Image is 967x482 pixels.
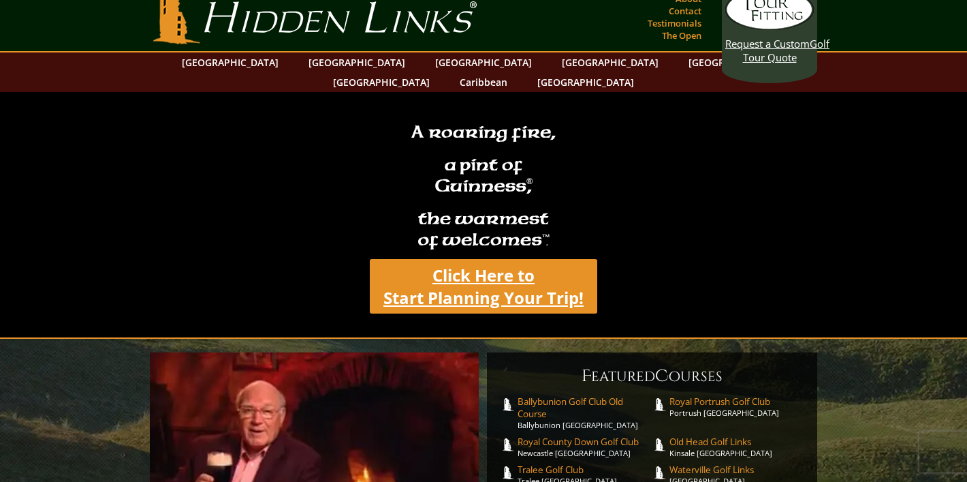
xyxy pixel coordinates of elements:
a: Contact [665,1,705,20]
a: [GEOGRAPHIC_DATA] [530,72,641,92]
a: [GEOGRAPHIC_DATA] [326,72,437,92]
a: [GEOGRAPHIC_DATA] [555,52,665,72]
span: Tralee Golf Club [518,464,652,476]
a: Ballybunion Golf Club Old CourseBallybunion [GEOGRAPHIC_DATA] [518,395,652,430]
a: Click Here toStart Planning Your Trip! [370,259,597,314]
span: Request a Custom [725,37,810,50]
a: Caribbean [453,72,514,92]
a: Royal County Down Golf ClubNewcastle [GEOGRAPHIC_DATA] [518,436,652,458]
h2: A roaring fire, a pint of Guinness , the warmest of welcomesâ„¢. [402,116,565,259]
a: [GEOGRAPHIC_DATA] [302,52,412,72]
h6: eatured ourses [501,365,804,387]
span: C [655,365,669,387]
span: Royal County Down Golf Club [518,436,652,448]
a: Testimonials [644,14,705,33]
a: [GEOGRAPHIC_DATA] [175,52,285,72]
a: [GEOGRAPHIC_DATA] [682,52,792,72]
span: Ballybunion Golf Club Old Course [518,395,652,420]
a: [GEOGRAPHIC_DATA] [428,52,539,72]
a: Old Head Golf LinksKinsale [GEOGRAPHIC_DATA] [669,436,804,458]
span: Waterville Golf Links [669,464,804,476]
span: Royal Portrush Golf Club [669,395,804,408]
a: Royal Portrush Golf ClubPortrush [GEOGRAPHIC_DATA] [669,395,804,418]
span: Old Head Golf Links [669,436,804,448]
a: The Open [659,26,705,45]
span: F [582,365,591,387]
